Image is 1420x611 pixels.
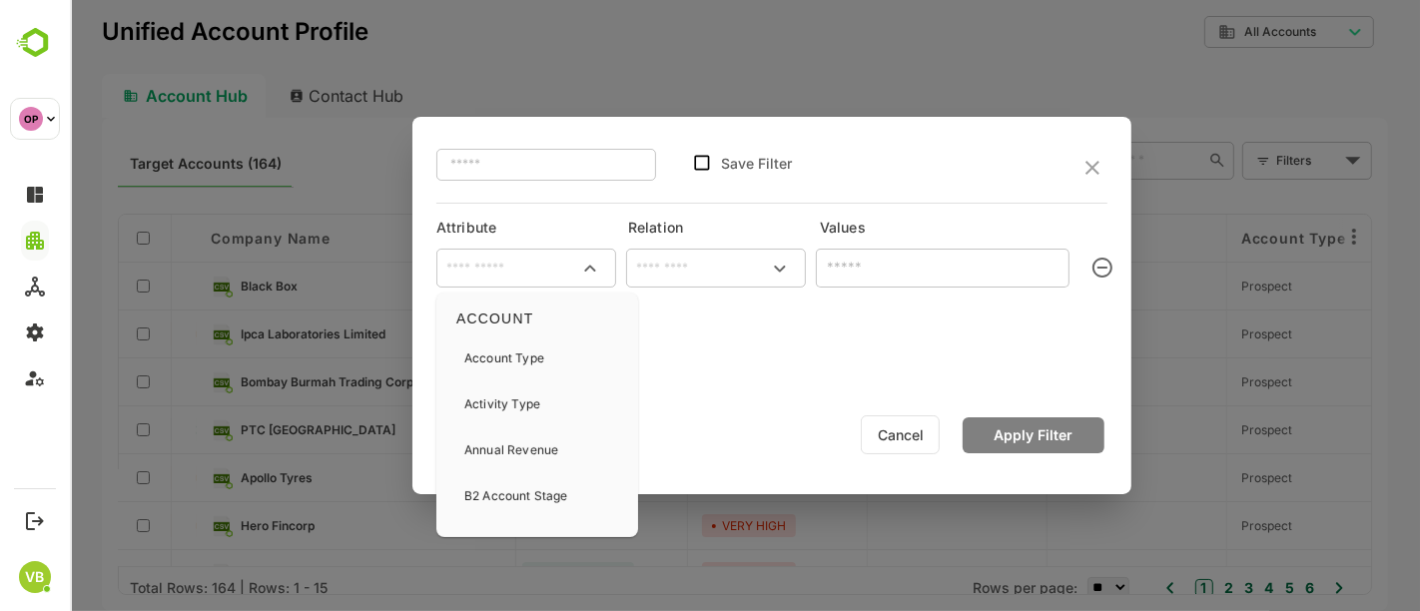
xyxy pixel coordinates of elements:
[19,107,43,131] div: OP
[651,155,722,172] label: Save Filter
[10,24,61,62] img: BambooboxLogoMark.f1c84d78b4c51b1a7b5f700c9845e183.svg
[394,349,474,367] p: Account Type
[558,216,738,240] h6: Relation
[21,507,48,534] button: Logout
[394,533,486,551] p: Company name
[1011,158,1035,178] button: close
[893,417,1035,453] button: Apply Filter
[696,255,724,283] button: Open
[374,310,463,326] ag: ACCOUNT
[394,487,497,505] p: B2 Account Stage
[750,216,1038,240] h6: Values
[394,395,470,413] p: Activity Type
[791,415,870,454] button: Cancel
[19,561,51,593] div: VB
[1009,244,1057,292] button: clear
[366,216,546,240] h6: Attribute
[394,441,488,459] p: Annual Revenue
[506,255,534,283] button: Close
